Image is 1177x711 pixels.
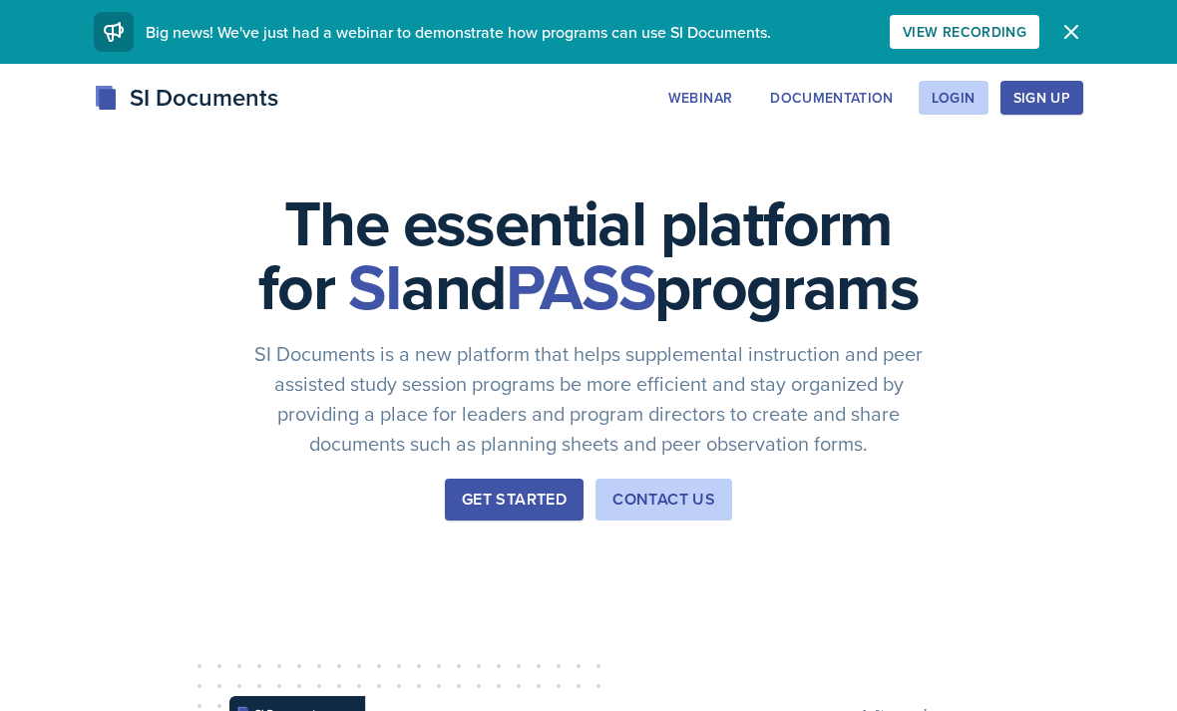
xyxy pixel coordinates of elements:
div: View Recording [903,24,1026,40]
button: Get Started [445,479,584,521]
button: Webinar [655,81,745,115]
button: Contact Us [595,479,732,521]
div: Login [932,90,976,106]
div: Contact Us [612,488,715,512]
div: SI Documents [94,80,278,116]
span: Big news! We've just had a webinar to demonstrate how programs can use SI Documents. [146,21,771,43]
button: Documentation [757,81,907,115]
div: Sign Up [1013,90,1070,106]
button: Sign Up [1000,81,1083,115]
div: Documentation [770,90,894,106]
div: Get Started [462,488,567,512]
button: View Recording [890,15,1039,49]
button: Login [919,81,988,115]
div: Webinar [668,90,732,106]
